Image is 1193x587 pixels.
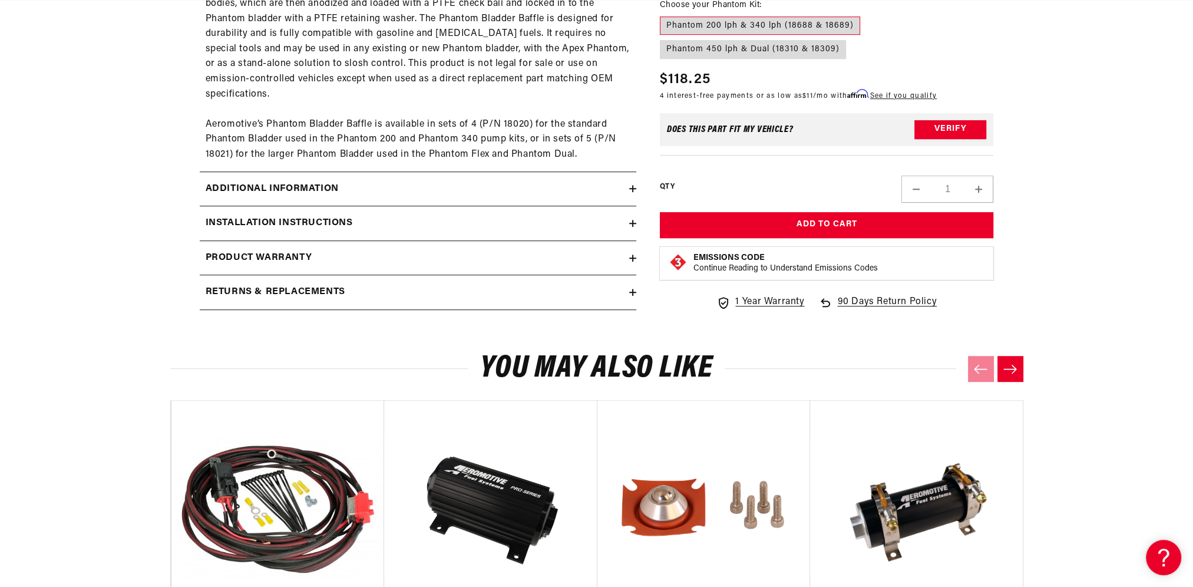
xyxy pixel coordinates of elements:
img: Emissions code [669,253,688,272]
button: Previous slide [968,356,994,382]
label: Phantom 200 lph & 340 lph (18688 & 18689) [660,17,860,35]
a: 1 Year Warranty [716,295,804,310]
button: Verify [914,120,986,139]
h2: Additional information [206,182,339,197]
summary: Additional information [200,172,636,206]
a: 90 Days Return Policy [818,295,937,322]
a: See if you qualify - Learn more about Affirm Financing (opens in modal) [870,93,937,100]
span: 90 Days Return Policy [837,295,937,322]
button: Add to Cart [660,212,994,239]
p: Continue Reading to Understand Emissions Codes [693,263,878,274]
button: Emissions CodeContinue Reading to Understand Emissions Codes [693,253,878,274]
h2: You may also like [170,355,1023,382]
label: Phantom 450 lph & Dual (18310 & 18309) [660,40,846,59]
summary: Installation Instructions [200,206,636,240]
button: Next slide [997,356,1023,382]
summary: Returns & replacements [200,275,636,309]
label: QTY [660,182,675,192]
strong: Emissions Code [693,253,765,262]
p: 4 interest-free payments or as low as /mo with . [660,90,937,101]
h2: Returns & replacements [206,285,345,300]
h2: Product warranty [206,250,312,266]
summary: Product warranty [200,241,636,275]
span: $118.25 [660,69,710,90]
span: 1 Year Warranty [735,295,804,310]
div: Does This part fit My vehicle? [667,125,794,134]
span: Affirm [847,90,868,98]
h2: Installation Instructions [206,216,353,231]
span: $11 [802,93,813,100]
